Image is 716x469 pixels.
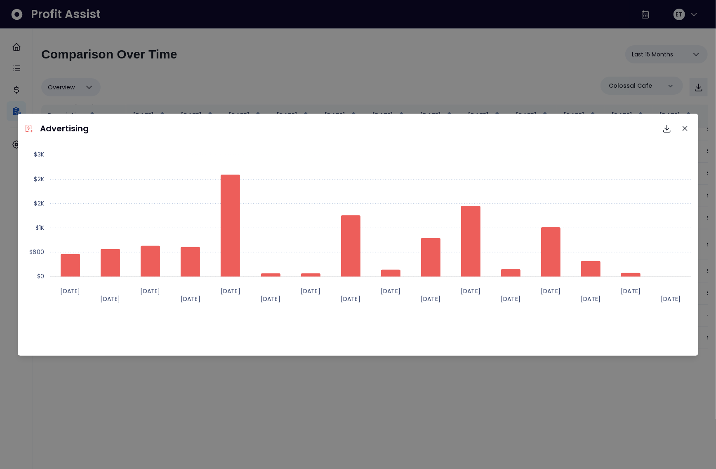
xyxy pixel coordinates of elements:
[541,287,561,295] text: [DATE]
[30,248,45,256] text: $600
[659,120,675,137] button: Download options
[341,295,360,303] text: [DATE]
[61,287,80,295] text: [DATE]
[301,287,320,295] text: [DATE]
[621,287,641,295] text: [DATE]
[421,295,440,303] text: [DATE]
[34,175,45,183] text: $2K
[678,122,692,135] button: Close
[461,287,480,295] text: [DATE]
[261,295,280,303] text: [DATE]
[661,295,681,303] text: [DATE]
[221,287,240,295] text: [DATE]
[37,272,44,280] text: $0
[381,287,400,295] text: [DATE]
[581,295,601,303] text: [DATE]
[34,199,45,208] text: $2K
[101,295,120,303] text: [DATE]
[40,122,89,135] p: Advertising
[181,295,200,303] text: [DATE]
[34,150,45,159] text: $3K
[36,224,45,232] text: $1K
[501,295,521,303] text: [DATE]
[141,287,160,295] text: [DATE]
